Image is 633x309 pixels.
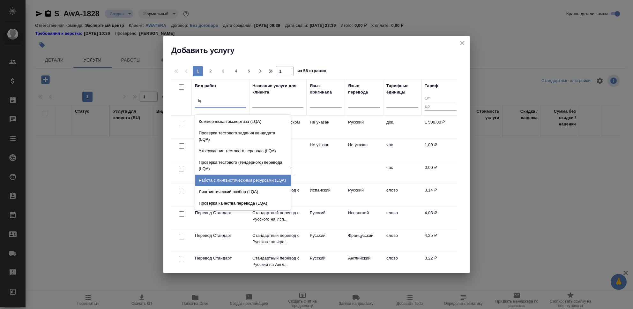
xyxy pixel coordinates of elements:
p: Перевод Стандарт [195,255,246,261]
div: Тариф [425,83,438,89]
input: От [425,95,457,103]
div: Проверка качества перевода (LQA) [195,198,291,209]
span: 2 [205,68,216,74]
div: LQA общее [195,209,291,221]
h2: Добавить услугу [171,45,470,56]
td: час [383,161,421,184]
span: из 58 страниц [297,67,326,76]
span: 3 [218,68,228,74]
button: 3 [218,66,228,76]
td: Русский [345,116,383,138]
td: 1 500,00 ₽ [421,116,460,138]
div: Язык перевода [348,83,380,95]
p: Стандартный перевод с Русского на Фра... [252,232,303,245]
td: 0,00 ₽ [421,161,460,184]
td: слово [383,184,421,206]
p: Перевод Стандарт [195,210,246,216]
span: 5 [244,68,254,74]
td: слово [383,207,421,229]
div: Утверждение тестового перевода (LQA) [195,145,291,157]
div: Проверка тестового задания кандидата (LQA) [195,127,291,145]
div: Язык оригинала [310,83,342,95]
td: 1,00 ₽ [421,139,460,161]
td: Не указан [345,139,383,161]
td: Русский [345,184,383,206]
p: Стандартный перевод с Русского на Исп... [252,210,303,222]
td: Русский [307,252,345,274]
div: Тарифные единицы [386,83,418,95]
button: 4 [231,66,241,76]
td: 4,25 ₽ [421,229,460,252]
td: слово [383,252,421,274]
p: Стандартный перевод с Русский на Англ... [252,255,303,268]
td: Русский [307,207,345,229]
td: док. [383,116,421,138]
p: Перевод Стандарт [195,232,246,239]
td: Испанский [307,184,345,206]
span: 4 [231,68,241,74]
td: Русский [307,229,345,252]
td: слово [383,229,421,252]
td: 4,03 ₽ [421,207,460,229]
div: Проверка тестового (тендерного) перевода (LQA) [195,157,291,175]
td: Не указан [307,116,345,138]
td: Испанский [345,207,383,229]
td: 3,14 ₽ [421,184,460,206]
td: Английский [345,252,383,274]
td: Не указан [307,139,345,161]
td: час [383,139,421,161]
div: Работа с лингвистическими ресурсами (LQA) [195,175,291,186]
div: Вид работ [195,83,217,89]
button: close [458,38,467,48]
td: 3,22 ₽ [421,252,460,274]
div: Лингвистический разбор (LQA) [195,186,291,198]
td: Французский [345,229,383,252]
button: 2 [205,66,216,76]
button: 5 [244,66,254,76]
div: Название услуги для клиента [252,83,303,95]
input: До [425,103,457,111]
div: Коммерческая экспертиза (LQA) [195,116,291,127]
